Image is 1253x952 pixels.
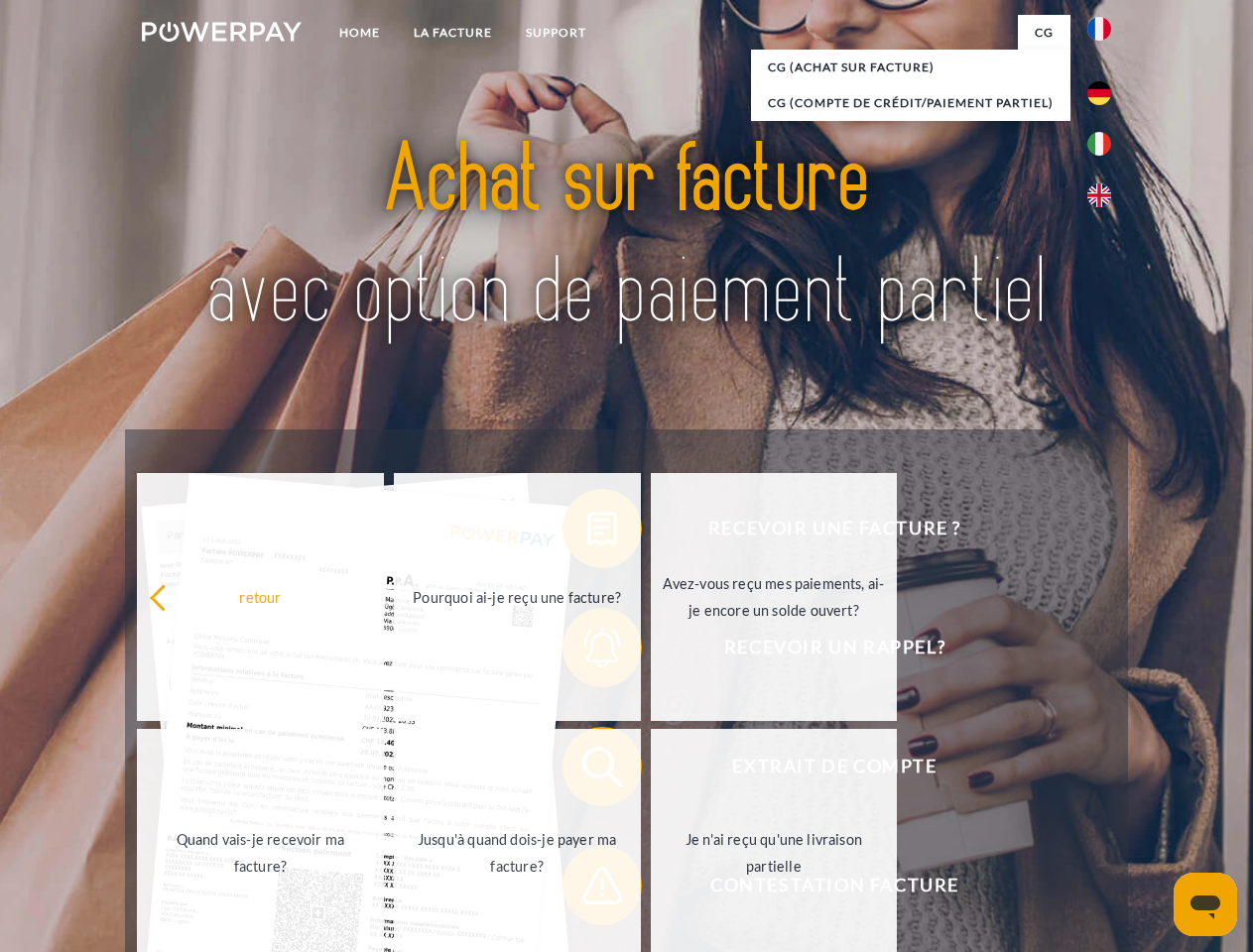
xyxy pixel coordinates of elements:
img: fr [1087,17,1111,41]
img: de [1087,81,1111,105]
iframe: Bouton de lancement de la fenêtre de messagerie [1174,873,1237,936]
a: Support [509,15,603,51]
a: Home [322,15,397,51]
a: LA FACTURE [397,15,509,51]
a: CG (Compte de crédit/paiement partiel) [751,85,1070,121]
img: logo-powerpay-white.svg [142,22,302,42]
img: title-powerpay_fr.svg [189,95,1064,380]
div: Quand vais-je recevoir ma facture? [149,826,372,880]
img: en [1087,183,1111,207]
div: Avez-vous reçu mes paiements, ai-je encore un solde ouvert? [663,570,886,624]
a: Avez-vous reçu mes paiements, ai-je encore un solde ouvert? [651,473,898,721]
a: CG (achat sur facture) [751,50,1070,85]
div: Jusqu'à quand dois-je payer ma facture? [406,826,629,880]
div: Pourquoi ai-je reçu une facture? [406,583,629,610]
a: CG [1018,15,1070,51]
img: it [1087,132,1111,156]
div: retour [149,583,372,610]
div: Je n'ai reçu qu'une livraison partielle [663,826,886,880]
